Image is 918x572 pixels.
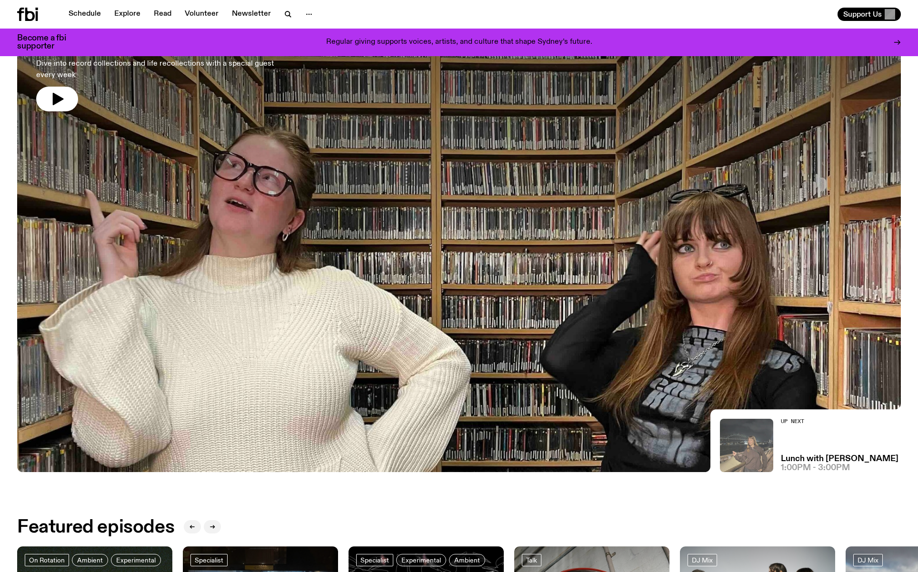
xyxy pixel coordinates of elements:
span: 1:00pm - 3:00pm [781,464,850,472]
span: On Rotation [29,556,65,563]
h3: Become a fbi supporter [17,34,78,50]
a: [PERSON_NAME] - Out of the BoxDive into record collections and life recollections with a special ... [36,6,481,111]
a: Lunch with [PERSON_NAME] [781,455,898,463]
a: DJ Mix [853,554,883,566]
a: Newsletter [226,8,277,21]
span: Specialist [360,556,389,563]
a: On Rotation [25,554,69,566]
a: Specialist [190,554,228,566]
span: Ambient [77,556,103,563]
span: Specialist [195,556,223,563]
span: Experimental [116,556,156,563]
a: Specialist [356,554,393,566]
span: Ambient [454,556,480,563]
a: Explore [109,8,146,21]
a: Ambient [449,554,485,566]
a: Volunteer [179,8,224,21]
h2: Up Next [781,419,898,424]
a: Read [148,8,177,21]
p: Dive into record collections and life recollections with a special guest every week [36,58,280,81]
a: Ambient [72,554,108,566]
p: Regular giving supports voices, artists, and culture that shape Sydney’s future. [326,38,592,47]
span: DJ Mix [858,556,878,563]
img: Izzy Page stands above looking down at Opera Bar. She poses in front of the Harbour Bridge in the... [720,419,773,472]
a: Schedule [63,8,107,21]
h2: Featured episodes [17,519,174,536]
span: DJ Mix [692,556,713,563]
a: Experimental [396,554,446,566]
a: Experimental [111,554,161,566]
span: Talk [526,556,537,563]
button: Support Us [838,8,901,21]
span: Support Us [843,10,882,19]
span: Experimental [401,556,441,563]
a: DJ Mix [688,554,717,566]
a: Talk [522,554,541,566]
